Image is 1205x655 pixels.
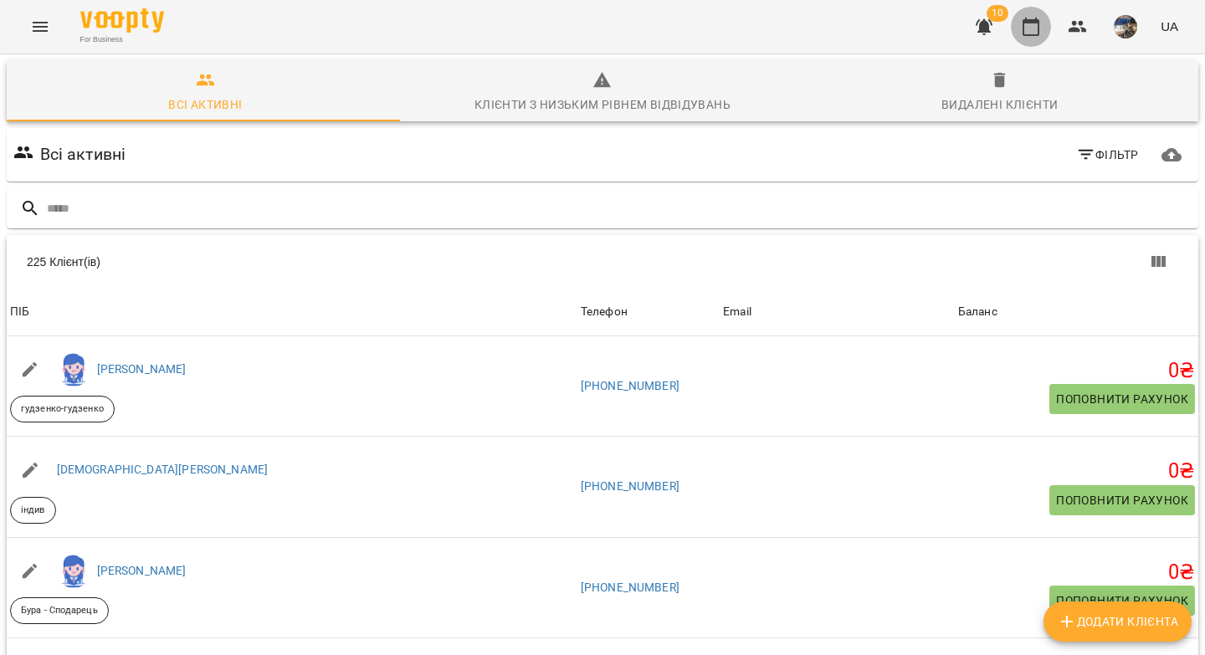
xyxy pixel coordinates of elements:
[10,396,115,422] div: гудзенко-гудзенко
[958,358,1195,384] h5: 0 ₴
[1057,612,1178,632] span: Додати клієнта
[21,402,104,417] p: гудзенко-гудзенко
[987,5,1008,22] span: 10
[20,7,60,47] button: Menu
[474,95,731,115] div: Клієнти з низьким рівнем відвідувань
[1043,601,1192,642] button: Додати клієнта
[10,302,574,322] span: ПІБ
[958,302,997,322] div: Баланс
[581,379,679,392] a: [PHONE_NUMBER]
[581,302,716,322] span: Телефон
[10,302,29,322] div: Sort
[1056,389,1188,409] span: Поповнити рахунок
[1056,490,1188,510] span: Поповнити рахунок
[21,504,45,518] p: індив
[958,302,997,322] div: Sort
[581,479,679,493] a: [PHONE_NUMBER]
[1049,485,1195,515] button: Поповнити рахунок
[1056,591,1188,611] span: Поповнити рахунок
[7,235,1198,289] div: Table Toolbar
[958,302,1195,322] span: Баланс
[1161,18,1178,35] span: UA
[1154,11,1185,42] button: UA
[21,604,98,618] p: Бура - Сподарець
[958,560,1195,586] h5: 0 ₴
[723,302,951,322] span: Email
[57,463,269,476] a: [DEMOGRAPHIC_DATA][PERSON_NAME]
[1114,15,1137,38] img: 10df61c86029c9e6bf63d4085f455a0c.jpg
[958,458,1195,484] h5: 0 ₴
[10,497,56,524] div: індив
[581,581,679,594] a: [PHONE_NUMBER]
[1049,384,1195,414] button: Поповнити рахунок
[723,302,751,322] div: Sort
[57,555,90,588] img: d8829beb49950bc1d6f75d12ef782f68.png
[97,362,187,376] a: [PERSON_NAME]
[1069,140,1146,170] button: Фільтр
[40,141,126,167] h6: Всі активні
[57,353,90,386] img: 9a20e5624958de7994d5f7f274d13f92.png
[10,302,29,322] div: ПІБ
[1049,586,1195,616] button: Поповнити рахунок
[581,302,628,322] div: Телефон
[1138,242,1178,282] button: Вигляд колонок
[941,95,1058,115] div: Видалені клієнти
[168,95,242,115] div: Всі активні
[80,8,164,33] img: Voopty Logo
[581,302,628,322] div: Sort
[10,597,109,624] div: Бура - Сподарець
[27,253,619,270] div: 225 Клієнт(ів)
[80,34,164,45] span: For Business
[97,564,187,577] a: [PERSON_NAME]
[723,302,751,322] div: Email
[1076,145,1139,165] span: Фільтр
